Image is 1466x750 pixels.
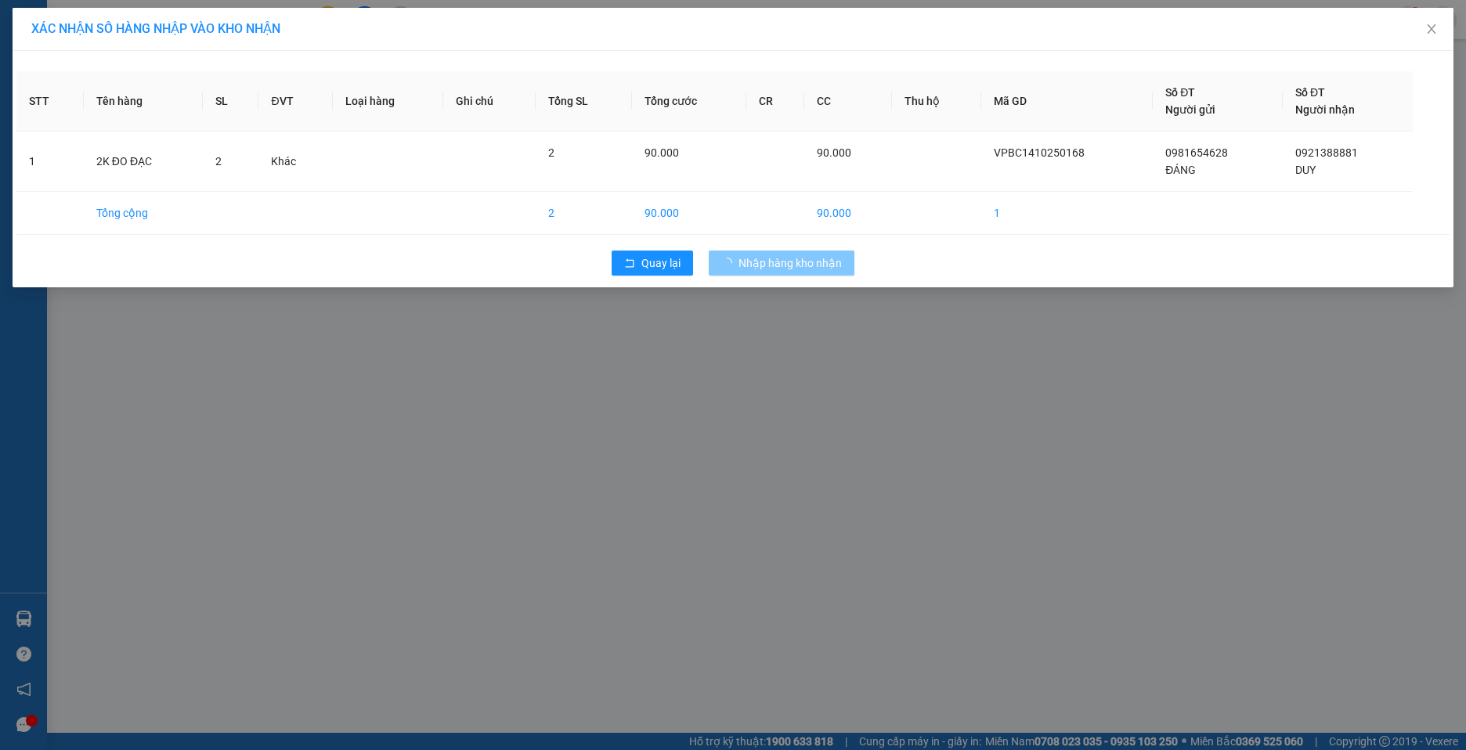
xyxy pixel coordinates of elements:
[641,254,681,272] span: Quay lại
[981,192,1153,235] td: 1
[203,71,258,132] th: SL
[1410,8,1453,52] button: Close
[84,132,204,192] td: 2K ĐO ĐẠC
[333,71,443,132] th: Loại hàng
[1295,146,1358,159] span: 0921388881
[612,251,693,276] button: rollbackQuay lại
[443,71,536,132] th: Ghi chú
[84,192,204,235] td: Tổng cộng
[536,192,632,235] td: 2
[624,258,635,270] span: rollback
[817,146,851,159] span: 90.000
[1165,146,1228,159] span: 0981654628
[632,192,746,235] td: 90.000
[1295,103,1355,116] span: Người nhận
[536,71,632,132] th: Tổng SL
[994,146,1085,159] span: VPBC1410250168
[215,155,222,168] span: 2
[804,71,892,132] th: CC
[738,254,842,272] span: Nhập hàng kho nhận
[804,192,892,235] td: 90.000
[1165,164,1196,176] span: ĐÁNG
[84,71,204,132] th: Tên hàng
[1165,103,1215,116] span: Người gửi
[16,71,84,132] th: STT
[721,258,738,269] span: loading
[632,71,746,132] th: Tổng cước
[31,21,280,36] span: XÁC NHẬN SỐ HÀNG NHẬP VÀO KHO NHẬN
[746,71,804,132] th: CR
[892,71,981,132] th: Thu hộ
[981,71,1153,132] th: Mã GD
[258,132,333,192] td: Khác
[709,251,854,276] button: Nhập hàng kho nhận
[1295,164,1316,176] span: DUY
[1425,23,1438,35] span: close
[1295,86,1325,99] span: Số ĐT
[16,132,84,192] td: 1
[1165,86,1195,99] span: Số ĐT
[645,146,679,159] span: 90.000
[258,71,333,132] th: ĐVT
[548,146,554,159] span: 2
